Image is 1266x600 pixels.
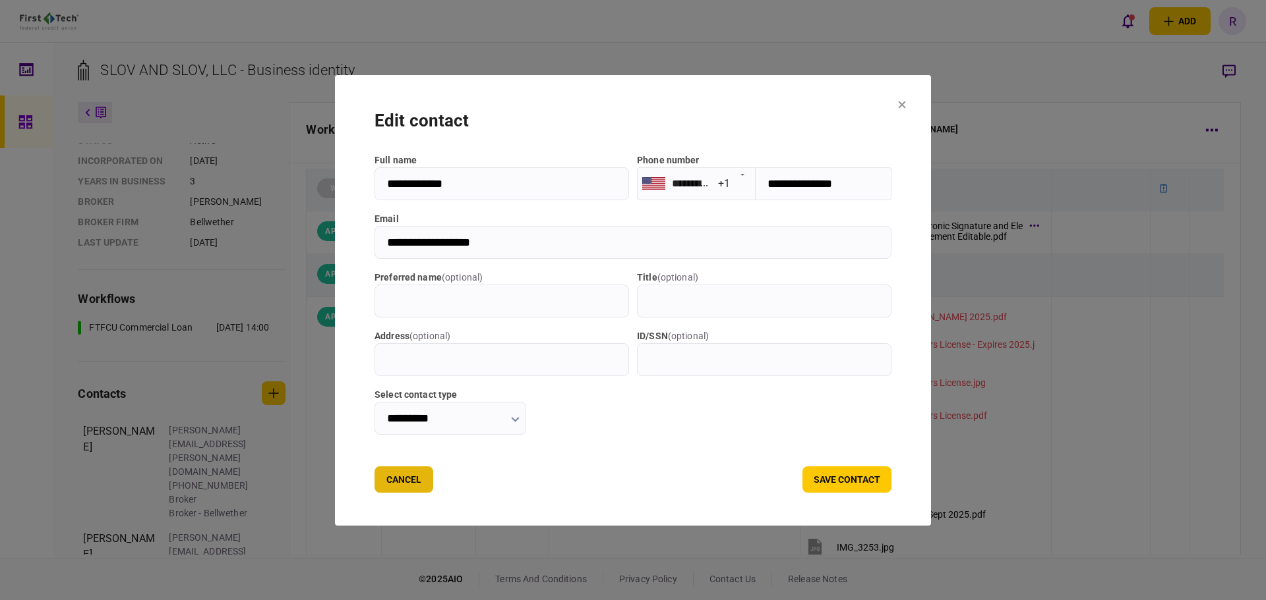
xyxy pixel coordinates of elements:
input: address [375,343,629,376]
input: email [375,226,891,259]
label: ID/SSN [637,329,891,343]
span: ( optional ) [668,331,709,341]
img: us [642,177,665,189]
input: full name [375,167,629,200]
input: Preferred name [375,285,629,317]
input: Select contact type [375,402,526,435]
div: edit contact [375,108,891,134]
label: Phone number [637,155,700,165]
label: Preferred name [375,271,629,285]
span: ( optional ) [442,272,483,283]
input: ID/SSN [637,343,891,376]
button: Cancel [375,466,433,493]
div: +1 [718,176,730,191]
button: save contact [802,466,891,493]
label: email [375,212,891,226]
input: title [637,285,891,317]
span: ( optional ) [657,272,698,283]
label: address [375,329,629,343]
span: ( optional ) [409,331,450,341]
label: Select contact type [375,388,526,402]
label: full name [375,153,629,167]
label: title [637,271,891,285]
button: Open [733,165,752,183]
